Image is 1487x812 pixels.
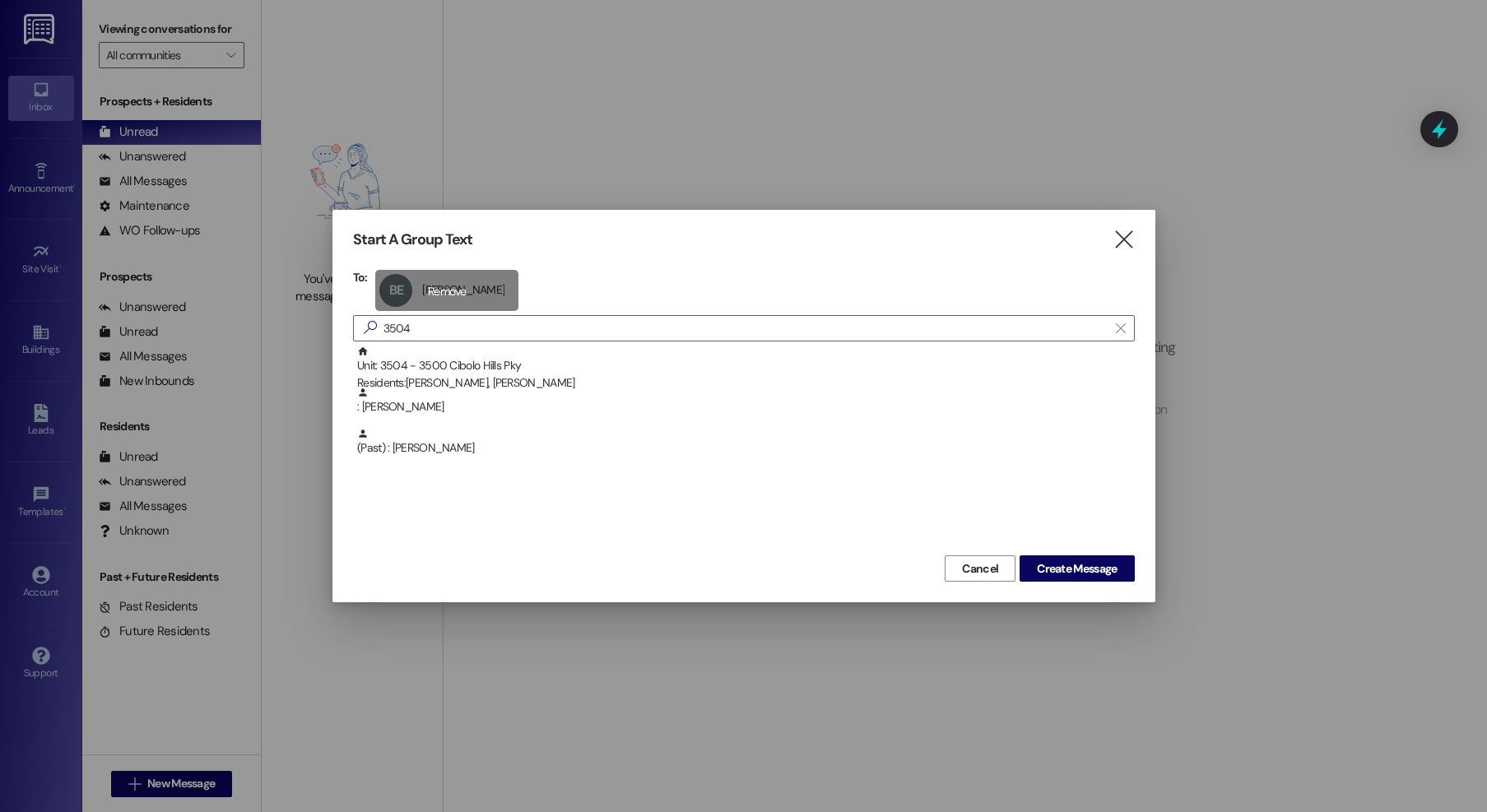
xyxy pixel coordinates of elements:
[357,319,383,336] i: 
[945,555,1015,582] button: Cancel
[1108,316,1134,341] button: Clear text
[353,270,368,285] h3: To:
[1020,555,1134,582] button: Create Message
[1037,560,1117,578] span: Create Message
[353,230,473,249] h3: Start A Group Text
[1116,322,1125,335] i: 
[383,317,1108,340] input: Search for any contact or apartment
[357,387,1135,415] div: : [PERSON_NAME]
[353,428,1135,469] div: (Past) : [PERSON_NAME]
[353,387,1135,428] div: : [PERSON_NAME]
[1113,231,1135,248] i: 
[353,346,1135,387] div: Unit: 3504 - 3500 Cibolo Hills PkyResidents:[PERSON_NAME], [PERSON_NAME]
[357,374,1135,392] div: Residents: [PERSON_NAME], [PERSON_NAME]
[962,560,998,578] span: Cancel
[357,428,1135,457] div: (Past) : [PERSON_NAME]
[357,346,1135,392] div: Unit: 3504 - 3500 Cibolo Hills Pky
